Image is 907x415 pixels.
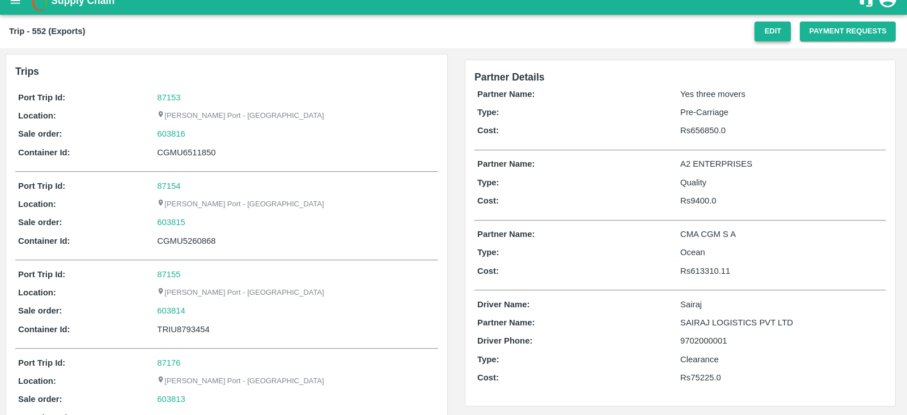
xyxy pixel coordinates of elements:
p: Rs 656850.0 [680,124,883,137]
p: Yes three movers [680,88,883,100]
p: [PERSON_NAME] Port - [GEOGRAPHIC_DATA] [157,111,324,121]
b: Container Id: [18,148,70,157]
a: 603815 [157,216,185,228]
b: Location: [18,288,56,297]
a: 87153 [157,93,180,102]
p: 9702000001 [680,334,883,347]
a: 603816 [157,128,185,140]
b: Cost: [477,373,499,382]
b: Trip - 552 (Exports) [9,27,85,36]
p: [PERSON_NAME] Port - [GEOGRAPHIC_DATA] [157,287,324,298]
b: Port Trip Id: [18,358,65,367]
b: Partner Name: [477,159,535,168]
div: TRIU8793454 [157,323,435,336]
p: A2 ENTERPRISES [680,158,883,170]
b: Driver Name: [477,300,529,309]
b: Sale order: [18,129,62,138]
div: CGMU5260868 [157,235,435,247]
span: Partner Details [474,71,545,83]
button: Payment Requests [800,22,896,41]
b: Type: [477,355,499,364]
b: Cost: [477,196,499,205]
b: Port Trip Id: [18,181,65,190]
b: Driver Phone: [477,336,532,345]
a: 87155 [157,270,180,279]
b: Sale order: [18,218,62,227]
b: Port Trip Id: [18,93,65,102]
b: Location: [18,376,56,386]
b: Location: [18,111,56,120]
p: Sairaj [680,298,883,311]
p: Pre-Carriage [680,106,883,118]
b: Cost: [477,266,499,276]
b: Sale order: [18,306,62,315]
b: Location: [18,200,56,209]
b: Type: [477,108,499,117]
p: Rs 75225.0 [680,371,883,384]
p: CMA CGM S A [680,228,883,240]
b: Container Id: [18,236,70,245]
b: Partner Name: [477,90,535,99]
p: Quality [680,176,883,189]
a: 603813 [157,393,185,405]
b: Type: [477,248,499,257]
b: Port Trip Id: [18,270,65,279]
p: Clearance [680,353,883,366]
b: Type: [477,178,499,187]
p: [PERSON_NAME] Port - [GEOGRAPHIC_DATA] [157,199,324,210]
b: Cost: [477,126,499,135]
p: Rs 613310.11 [680,265,883,277]
b: Sale order: [18,395,62,404]
div: CGMU6511850 [157,146,435,159]
a: 87176 [157,358,180,367]
p: Rs 9400.0 [680,194,883,207]
p: SAIRAJ LOGISTICS PVT LTD [680,316,883,329]
a: 603814 [157,304,185,317]
b: Container Id: [18,325,70,334]
a: 87154 [157,181,180,190]
p: [PERSON_NAME] Port - [GEOGRAPHIC_DATA] [157,376,324,387]
b: Partner Name: [477,318,535,327]
button: Edit [755,22,791,41]
b: Trips [15,66,39,77]
p: Ocean [680,246,883,259]
b: Partner Name: [477,230,535,239]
